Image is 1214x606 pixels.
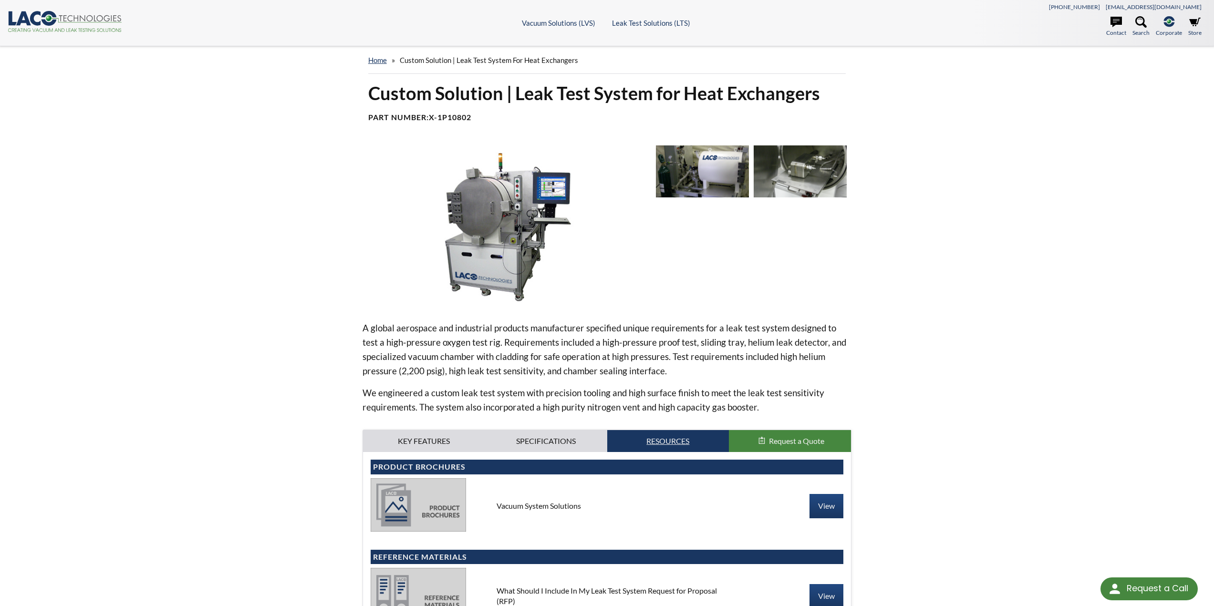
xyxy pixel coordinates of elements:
a: [PHONE_NUMBER] [1049,3,1100,10]
a: Vacuum Solutions (LVS) [522,19,595,27]
a: [EMAIL_ADDRESS][DOMAIN_NAME] [1106,3,1202,10]
p: We engineered a custom leak test system with precision tooling and high surface finish to meet th... [363,386,852,414]
img: Closep-up of cart leak test system for heat exchangers with high purity nitrogen vent and high ca... [656,145,749,197]
button: Request a Quote [729,430,851,452]
p: A global aerospace and industrial products manufacturer specified unique requirements for a leak ... [363,321,852,378]
div: Request a Call [1127,577,1188,599]
a: home [368,56,387,64]
b: X-1P10802 [429,113,471,122]
div: Request a Call [1100,577,1198,600]
span: Request a Quote [769,436,824,445]
img: product_brochures-81b49242bb8394b31c113ade466a77c846893fb1009a796a1a03a1a1c57cbc37.jpg [371,478,466,532]
a: Resources [607,430,729,452]
h4: Part Number: [368,113,846,123]
h1: Custom Solution | Leak Test System for Heat Exchangers [368,82,846,105]
a: Leak Test Solutions (LTS) [612,19,690,27]
a: Key Features [363,430,485,452]
img: round button [1107,581,1122,596]
h4: Product Brochures [373,462,841,472]
div: » [368,47,846,74]
img: Open door view of leak test vacuum chamber with internal stainless steel slide-out shelf and test... [754,145,847,197]
a: Specifications [485,430,607,452]
a: Search [1132,16,1150,37]
span: Corporate [1156,28,1182,37]
div: Vacuum System Solutions [489,501,726,511]
a: Store [1188,16,1202,37]
img: Cart-mounted leak test system with large cladded cylindrical vacuum chamber and pneumatic operate... [363,145,648,306]
h4: Reference Materials [373,552,841,562]
a: View [809,494,843,518]
a: Contact [1106,16,1126,37]
span: Custom Solution | Leak Test System for Heat Exchangers [400,56,578,64]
